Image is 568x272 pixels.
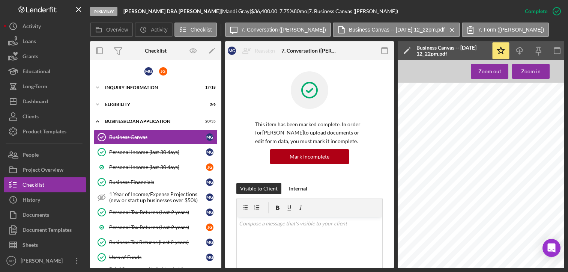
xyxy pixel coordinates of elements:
[425,175,502,180] span: Two computers, social media, camera.
[4,94,86,109] a: Dashboard
[471,64,508,79] button: Zoom out
[4,147,86,162] button: People
[23,124,66,141] div: Product Templates
[109,191,206,203] div: 1 Year of Income/Expense Projections (new or start up businesses over $50k)
[206,193,213,201] div: M G
[109,254,206,260] div: Uses of Funds
[90,23,133,37] button: Overview
[294,8,307,14] div: 80 mo
[4,109,86,124] button: Clients
[23,109,39,126] div: Clients
[23,147,39,164] div: People
[109,134,206,140] div: Business Canvas
[94,235,218,250] a: Business Tax Returns (Last 2 years)MG
[289,183,307,194] div: Internal
[144,67,153,76] div: M G
[94,205,218,220] a: Personal Tax Returns (Last 2 years)MG
[255,43,275,58] div: Reassign
[206,148,213,156] div: M G
[105,102,197,107] div: ELIGIBILITY
[224,43,282,58] button: MGReassign
[23,94,48,111] div: Dashboard
[206,178,213,186] div: M G
[425,206,528,211] span: Customers can contact via email or direct message.
[109,224,206,230] div: Personal Tax Returns (Last 2 years)
[542,239,560,257] div: Open Intercom Messenger
[4,177,86,192] button: Checklist
[251,8,279,14] div: $36,400.00
[521,64,541,79] div: Zoom in
[105,119,197,124] div: BUSINESS LOAN APPLICATION
[206,133,213,141] div: M G
[94,190,218,205] a: 1 Year of Income/Expense Projections (new or start up businesses over $50k)MG
[19,253,68,270] div: [PERSON_NAME]
[151,27,167,33] label: Activity
[425,122,464,127] span: Business Concept
[4,124,86,139] a: Product Templates
[9,259,14,263] text: AR
[109,209,206,215] div: Personal Tax Returns (Last 2 years)
[425,139,452,144] span: Key Partners
[4,49,86,64] a: Grants
[425,128,461,133] span: Retail sales online
[202,85,216,90] div: 17 / 18
[94,145,218,160] a: Personal Income (last 30 days)MG
[462,23,549,37] button: 7. Form ([PERSON_NAME])
[4,237,86,252] button: Sheets
[90,7,117,16] div: In Review
[23,162,63,179] div: Project Overview
[475,237,477,242] span: -
[228,47,236,55] div: M G
[23,177,44,194] div: Checklist
[4,192,86,207] button: History
[525,4,547,19] div: Complete
[425,170,457,175] span: Key Resources
[4,222,86,237] button: Document Templates
[109,164,206,170] div: Personal Income (last 30 days)
[425,160,565,164] span: Sales of outdoor goods online. Maintaining online portal and distributor
[23,192,40,209] div: History
[425,191,536,195] span: Provides a curated mix of high quality outdoor products.
[4,64,86,79] button: Educational
[123,8,221,14] b: [PERSON_NAME] DBA [PERSON_NAME]
[123,8,222,14] div: |
[281,48,338,54] div: 7. Conversation ([PERSON_NAME])
[23,49,38,66] div: Grants
[23,222,72,239] div: Document Templates
[425,243,476,247] span: outdoors or health/fitness.
[4,207,86,222] button: Documents
[425,144,510,149] span: Fjallraven, Topo Designs, BioLite, Tentsile.
[225,23,331,37] button: 7. Conversation ([PERSON_NAME])
[206,239,213,246] div: M G
[206,209,213,216] div: M G
[4,253,86,268] button: AR[PERSON_NAME]
[307,8,398,14] div: | 7. Business Canvas ([PERSON_NAME])
[349,27,445,33] label: Business Canvas -- [DATE] 12_22pm.pdf
[4,34,86,49] button: Loans
[270,149,349,164] button: Mark Incomplete
[159,67,167,76] div: J G
[4,162,86,177] button: Project Overview
[145,48,167,54] div: Checklist
[94,160,218,175] a: Personal Income (last 30 days)JG
[416,45,488,57] div: Business Canvas -- [DATE] 12_22pm.pdf
[202,119,216,124] div: 20 / 35
[333,23,460,37] button: Business Canvas -- [DATE] 12_22pm.pdf
[478,64,501,79] div: Zoom out
[23,237,38,254] div: Sheets
[4,19,86,34] button: Activity
[23,19,41,36] div: Activity
[425,253,456,258] span: Cost Structure
[94,130,218,145] a: Business CanvasMG
[478,27,544,33] label: 7. Form ([PERSON_NAME])
[425,237,521,242] span: Men and women ages [DEMOGRAPHIC_DATA]
[517,4,564,19] button: Complete
[290,149,329,164] div: Mark Incomplete
[425,222,508,227] span: Social media, online store, word of mouth.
